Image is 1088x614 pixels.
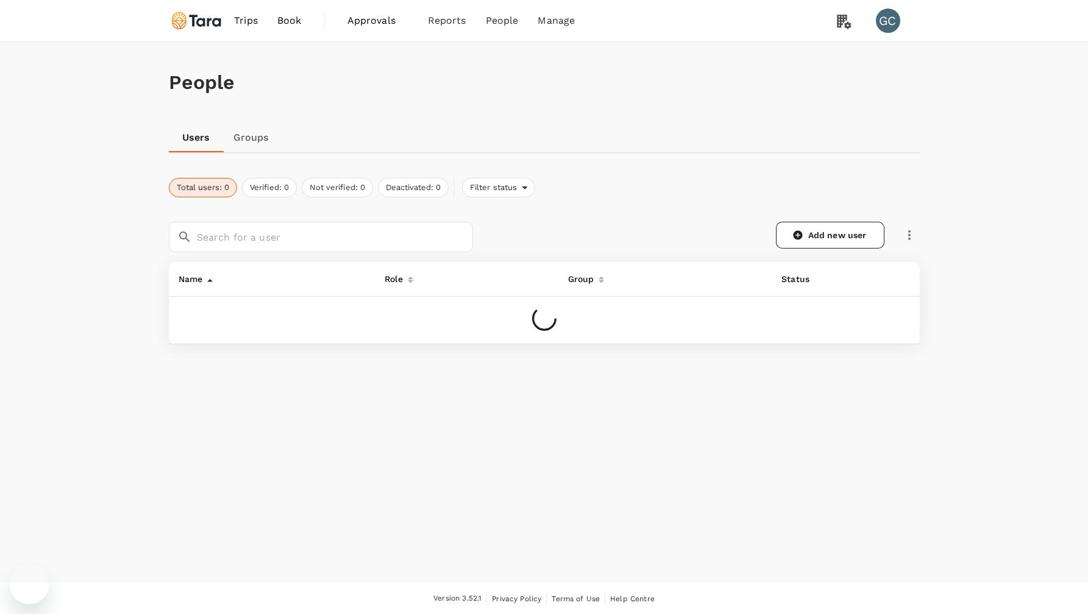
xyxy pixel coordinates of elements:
[610,592,655,605] a: Help Centre
[169,71,920,94] h1: People
[538,13,575,28] span: Manage
[772,262,845,297] th: Status
[380,267,403,286] div: Role
[378,178,449,197] button: Deactivated: 0
[463,182,522,194] span: Filter status
[302,178,373,197] button: Not verified: 0
[277,13,302,28] span: Book
[876,9,900,33] div: GC
[433,593,482,605] span: Version 3.52.1
[486,13,519,28] span: People
[610,595,655,603] span: Help Centre
[428,13,466,28] span: Reports
[492,592,541,605] a: Privacy Policy
[169,178,237,197] button: Total users: 0
[462,178,536,197] div: Filter status
[234,13,258,28] span: Trips
[197,222,473,252] input: Search for a user
[776,222,884,249] a: Add new user
[242,178,297,197] button: Verified: 0
[492,595,541,603] span: Privacy Policy
[174,267,203,286] div: Name
[347,13,408,28] span: Approvals
[10,565,49,604] iframe: Button to launch messaging window
[552,592,600,605] a: Terms of Use
[552,595,600,603] span: Terms of Use
[169,7,225,34] img: Tara Climate Ltd
[563,267,594,286] div: Group
[169,123,224,152] a: Users
[224,123,279,152] a: Groups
